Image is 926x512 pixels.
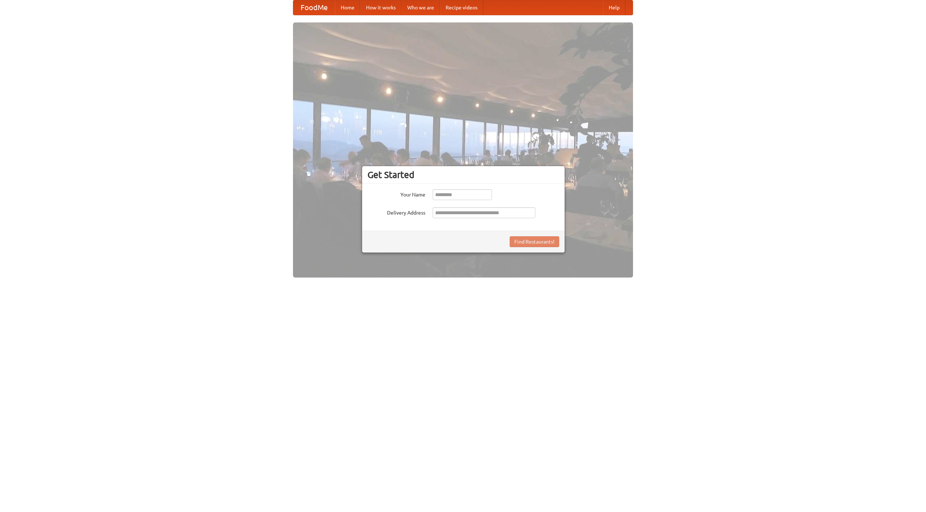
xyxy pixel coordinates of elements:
a: Home [335,0,360,15]
a: FoodMe [293,0,335,15]
label: Your Name [368,189,425,198]
label: Delivery Address [368,207,425,216]
button: Find Restaurants! [510,236,559,247]
a: Who we are [402,0,440,15]
a: How it works [360,0,402,15]
a: Recipe videos [440,0,483,15]
a: Help [603,0,625,15]
h3: Get Started [368,169,559,180]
